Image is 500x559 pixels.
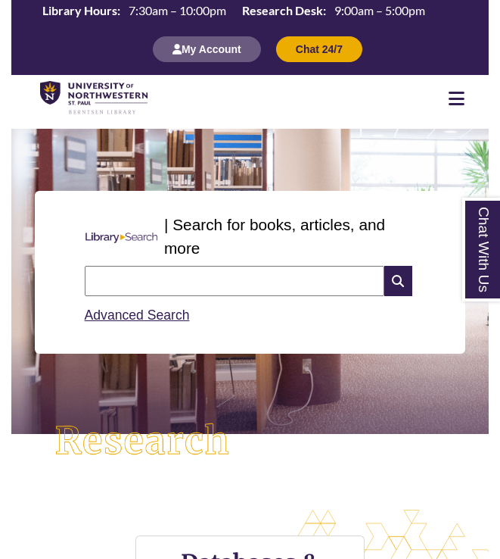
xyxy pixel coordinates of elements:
i: Search [384,266,412,296]
a: Chat 24/7 [276,42,362,55]
a: Hours Today [36,2,431,20]
img: Libary Search [79,226,164,249]
p: | Search for books, articles, and more [164,213,421,260]
button: Chat 24/7 [276,36,362,62]
img: UNWSP Library Logo [40,81,148,115]
button: My Account [153,36,261,62]
span: 9:00am – 5:00pm [334,3,425,17]
a: My Account [153,42,261,55]
span: 7:30am – 10:00pm [129,3,226,17]
table: Hours Today [36,2,431,19]
img: Research [36,404,250,479]
th: Research Desk: [236,2,328,19]
a: Advanced Search [85,308,190,323]
th: Library Hours: [36,2,123,19]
